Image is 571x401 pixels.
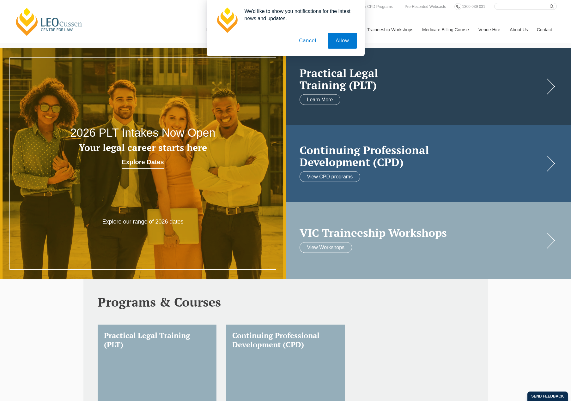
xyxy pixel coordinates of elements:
[232,331,339,349] h3: Continuing Professional Development (CPD)
[300,67,545,91] a: Practical LegalTraining (PLT)
[98,295,474,309] h2: Programs & Courses
[328,33,357,49] button: Allow
[300,94,341,105] a: Learn More
[300,144,545,168] a: Continuing ProfessionalDevelopment (CPD)
[122,156,164,169] a: Explore Dates
[240,8,357,22] div: We'd like to show you notifications for the latest news and updates.
[300,242,352,253] a: View Workshops
[57,142,228,153] h3: Your legal career starts here
[57,127,228,139] h2: 2026 PLT Intakes Now Open
[291,33,324,49] button: Cancel
[300,171,361,182] a: View CPD programs
[300,144,545,168] h2: Continuing Professional Development (CPD)
[300,67,545,91] h2: Practical Legal Training (PLT)
[300,227,545,239] a: VIC Traineeship Workshops
[86,218,200,225] p: Explore our range of 2026 dates
[104,331,210,349] h3: Practical Legal Training (PLT)
[214,8,240,33] img: notification icon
